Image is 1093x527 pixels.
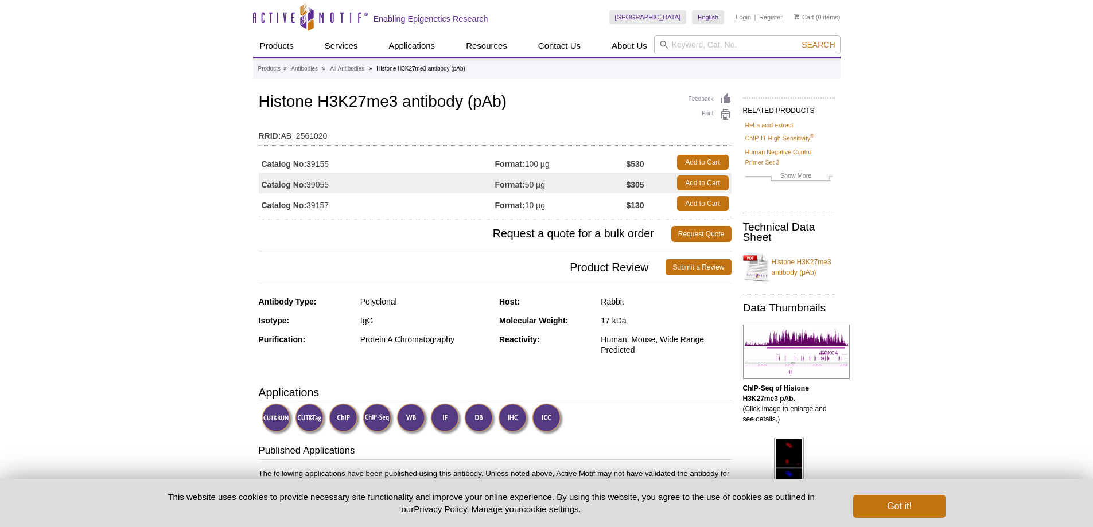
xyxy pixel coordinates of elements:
[498,403,530,435] img: Immunohistochemistry Validated
[495,179,525,190] strong: Format:
[531,35,588,57] a: Contact Us
[605,35,654,57] a: About Us
[810,134,814,139] sup: ®
[794,10,841,24] li: (0 items)
[318,35,365,57] a: Services
[499,316,568,325] strong: Molecular Weight:
[382,35,442,57] a: Applications
[743,383,835,424] p: (Click image to enlarge and see details.)
[295,403,326,435] img: CUT&Tag Validated
[654,35,841,54] input: Keyword, Cat. No.
[459,35,514,57] a: Resources
[495,159,525,169] strong: Format:
[259,193,495,214] td: 39157
[259,93,732,112] h1: Histone H3K27me3 antibody (pAb)
[360,334,491,345] div: Protein A Chromatography
[689,108,732,121] a: Print
[259,297,317,306] strong: Antibody Type:
[802,40,835,49] span: Search
[283,65,287,72] li: »
[396,403,428,435] img: Western Blot Validated
[609,10,687,24] a: [GEOGRAPHIC_DATA]
[259,335,306,344] strong: Purification:
[376,65,465,72] li: Histone H3K27me3 antibody (pAb)
[853,495,945,518] button: Got it!
[626,179,644,190] strong: $305
[754,10,756,24] li: |
[259,316,290,325] strong: Isotype:
[148,491,835,515] p: This website uses cookies to provide necessary site functionality and improve your online experie...
[259,444,732,460] h3: Published Applications
[522,504,578,514] button: cookie settings
[666,259,731,275] a: Submit a Review
[330,64,364,74] a: All Antibodies
[601,334,731,355] div: Human, Mouse, Wide Range Predicted
[692,10,724,24] a: English
[745,120,794,130] a: HeLa acid extract
[291,64,318,74] a: Antibodies
[258,64,281,74] a: Products
[259,384,732,401] h3: Applications
[262,403,293,435] img: CUT&RUN Validated
[743,325,850,379] img: Histone H3K27me3 antibody (pAb) tested by ChIP-Seq.
[363,403,394,435] img: ChIP-Seq Validated
[745,133,814,143] a: ChIP-IT High Sensitivity®
[262,159,307,169] strong: Catalog No:
[322,65,326,72] li: »
[671,226,732,242] a: Request Quote
[259,124,732,142] td: AB_2561020
[414,504,466,514] a: Privacy Policy
[743,303,835,313] h2: Data Thumbnails
[759,13,783,21] a: Register
[360,315,491,326] div: IgG
[743,250,835,284] a: Histone H3K27me3 antibody (pAb)
[262,200,307,210] strong: Catalog No:
[499,335,540,344] strong: Reactivity:
[601,315,731,326] div: 17 kDa
[495,152,627,173] td: 100 µg
[369,65,372,72] li: »
[532,403,563,435] img: Immunocytochemistry Validated
[794,13,814,21] a: Cart
[374,14,488,24] h2: Enabling Epigenetics Research
[259,173,495,193] td: 39055
[677,155,729,170] a: Add to Cart
[677,196,729,211] a: Add to Cart
[499,297,520,306] strong: Host:
[798,40,838,50] button: Search
[259,259,666,275] span: Product Review
[262,179,307,190] strong: Catalog No:
[495,200,525,210] strong: Format:
[253,35,301,57] a: Products
[329,403,360,435] img: ChIP Validated
[495,173,627,193] td: 50 µg
[774,438,804,527] img: Histone H3K27me3 antibody (pAb) tested by immunofluorescence.
[745,170,833,184] a: Show More
[626,200,644,210] strong: $130
[495,193,627,214] td: 10 µg
[259,152,495,173] td: 39155
[360,296,491,307] div: Polyclonal
[601,296,731,307] div: Rabbit
[259,226,671,242] span: Request a quote for a bulk order
[743,97,835,118] h2: RELATED PRODUCTS
[689,93,732,106] a: Feedback
[736,13,751,21] a: Login
[259,131,281,141] strong: RRID:
[626,159,644,169] strong: $530
[794,14,799,19] img: Your Cart
[743,222,835,243] h2: Technical Data Sheet
[464,403,496,435] img: Dot Blot Validated
[430,403,462,435] img: Immunofluorescence Validated
[743,384,809,403] b: ChIP-Seq of Histone H3K27me3 pAb.
[745,147,833,167] a: Human Negative Control Primer Set 3
[677,175,729,190] a: Add to Cart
